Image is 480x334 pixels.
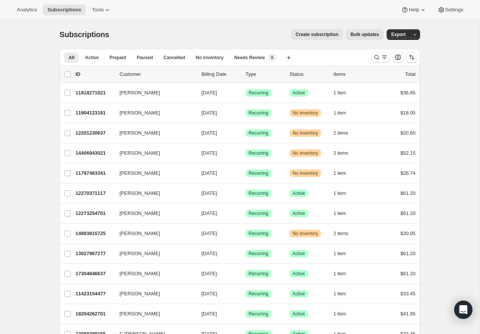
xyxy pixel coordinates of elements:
[120,71,195,78] p: Customer
[120,149,160,157] span: [PERSON_NAME]
[76,270,113,278] p: 17304846637
[334,208,354,219] button: 1 item
[249,190,268,196] span: Recurring
[334,210,346,216] span: 1 item
[76,148,415,158] div: 14406943021[PERSON_NAME][DATE]SuccessRecurringWarningNo inventory2 items$52.15
[76,268,415,279] div: 17304846637[PERSON_NAME][DATE]SuccessRecurringSuccessActive1 item$61.20
[400,271,415,276] span: $61.20
[387,29,410,40] button: Export
[433,5,468,15] button: Settings
[249,210,268,216] span: Recurring
[76,109,113,117] p: 11904123181
[76,210,113,217] p: 12273254701
[334,311,346,317] span: 1 item
[293,130,318,136] span: No inventory
[76,89,113,97] p: 11818271021
[351,31,379,38] span: Bulk updates
[334,168,354,179] button: 1 item
[400,251,415,256] span: $61.20
[137,55,153,61] span: Paused
[17,7,37,13] span: Analytics
[445,7,463,13] span: Settings
[76,228,415,239] div: 14883815725[PERSON_NAME][DATE]SuccessRecurringWarningNo inventory2 items$30.05
[234,55,265,61] span: Needs Review
[76,128,415,138] div: 12201230637[PERSON_NAME][DATE]SuccessRecurringWarningNo inventory2 items$20.60
[120,210,160,217] span: [PERSON_NAME]
[391,31,406,38] span: Export
[201,71,239,78] p: Billing Date
[249,311,268,317] span: Recurring
[393,52,403,63] button: Customize table column order and visibility
[334,128,357,138] button: 2 items
[334,150,348,156] span: 2 items
[334,251,346,257] span: 1 item
[334,110,346,116] span: 1 item
[249,251,268,257] span: Recurring
[76,168,415,179] div: 11797463341[PERSON_NAME][DATE]SuccessRecurringWarningNo inventory1 item$26.74
[201,271,217,276] span: [DATE]
[47,7,81,13] span: Subscriptions
[87,5,116,15] button: Tools
[12,5,41,15] button: Analytics
[293,90,305,96] span: Active
[164,55,185,61] span: Cancelled
[76,250,113,257] p: 13027967277
[201,110,217,116] span: [DATE]
[76,248,415,259] div: 13027967277[PERSON_NAME][DATE]SuccessRecurringSuccessActive1 item$61.20
[400,150,415,156] span: $52.15
[334,289,354,299] button: 1 item
[400,210,415,216] span: $61.20
[109,55,126,61] span: Prepaid
[334,228,357,239] button: 2 items
[76,88,415,98] div: 11818271021[PERSON_NAME][DATE]SuccessRecurringSuccessActive1 item$36.85
[293,291,305,297] span: Active
[334,170,346,176] span: 1 item
[334,190,346,196] span: 1 item
[115,187,191,199] button: [PERSON_NAME]
[115,268,191,280] button: [PERSON_NAME]
[69,55,74,61] span: All
[293,110,318,116] span: No inventory
[201,170,217,176] span: [DATE]
[76,230,113,237] p: 14883815725
[120,290,160,298] span: [PERSON_NAME]
[76,188,415,199] div: 12270371117[PERSON_NAME][DATE]SuccessRecurringSuccessActive1 item$61.20
[400,90,415,96] span: $36.85
[249,271,268,277] span: Recurring
[76,289,415,299] div: 11423154477[PERSON_NAME][DATE]SuccessRecurringSuccessActive1 item$33.45
[249,90,268,96] span: Recurring
[60,30,109,39] span: Subscriptions
[409,7,419,13] span: Help
[120,270,160,278] span: [PERSON_NAME]
[293,271,305,277] span: Active
[293,311,305,317] span: Active
[334,88,354,98] button: 1 item
[201,231,217,236] span: [DATE]
[246,71,283,78] div: Type
[334,291,346,297] span: 1 item
[405,71,415,78] p: Total
[120,190,160,197] span: [PERSON_NAME]
[293,170,318,176] span: No inventory
[334,309,354,319] button: 1 item
[120,250,160,257] span: [PERSON_NAME]
[291,29,343,40] button: Create subscription
[76,71,415,78] div: IDCustomerBilling DateTypeStatusItemsTotal
[201,291,217,296] span: [DATE]
[293,190,305,196] span: Active
[76,108,415,118] div: 11904123181[PERSON_NAME][DATE]SuccessRecurringWarningNo inventory1 item$18.05
[196,55,223,61] span: No inventory
[115,127,191,139] button: [PERSON_NAME]
[115,288,191,300] button: [PERSON_NAME]
[76,309,415,319] div: 18204262701[PERSON_NAME][DATE]SuccessRecurringSuccessActive1 item$41.95
[115,207,191,220] button: [PERSON_NAME]
[334,271,346,277] span: 1 item
[76,149,113,157] p: 14406943021
[454,301,472,319] div: Open Intercom Messenger
[249,170,268,176] span: Recurring
[115,248,191,260] button: [PERSON_NAME]
[293,251,305,257] span: Active
[400,170,415,176] span: $26.74
[400,291,415,296] span: $33.45
[400,190,415,196] span: $61.20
